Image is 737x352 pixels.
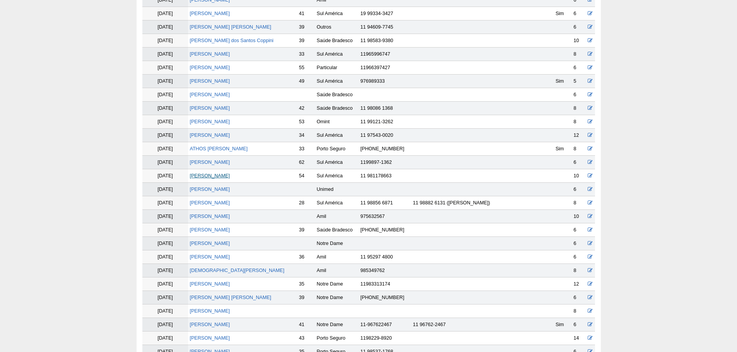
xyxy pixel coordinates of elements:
[298,7,315,20] td: 41
[315,156,359,169] td: Sul América
[554,142,572,156] td: Sim
[315,291,359,304] td: Notre Dame
[315,48,359,61] td: Sul América
[315,61,359,75] td: Particular
[298,48,315,61] td: 33
[142,156,188,169] td: [DATE]
[359,210,412,223] td: 975632567
[298,156,315,169] td: 62
[554,318,572,332] td: Sim
[572,88,586,102] td: 6
[142,291,188,304] td: [DATE]
[359,332,412,345] td: 1198229-8920
[142,237,188,250] td: [DATE]
[359,250,412,264] td: 11 95297 4800
[298,291,315,304] td: 39
[142,304,188,318] td: [DATE]
[315,75,359,88] td: Sul América
[572,142,586,156] td: 8
[142,75,188,88] td: [DATE]
[359,34,412,48] td: 11 98583-9380
[359,142,412,156] td: [PHONE_NUMBER]
[572,102,586,115] td: 8
[142,169,188,183] td: [DATE]
[315,210,359,223] td: Amil
[190,11,230,16] a: [PERSON_NAME]
[572,7,586,20] td: 6
[572,250,586,264] td: 6
[572,183,586,196] td: 6
[572,332,586,345] td: 14
[298,196,315,210] td: 28
[359,318,412,332] td: 11-967622467
[142,48,188,61] td: [DATE]
[572,156,586,169] td: 6
[190,173,230,179] a: [PERSON_NAME]
[298,277,315,291] td: 35
[572,318,586,332] td: 6
[315,169,359,183] td: Sul América
[142,318,188,332] td: [DATE]
[190,268,284,273] a: [DEMOGRAPHIC_DATA][PERSON_NAME]
[359,48,412,61] td: 11965996747
[315,102,359,115] td: Saúde Bradesco
[572,48,586,61] td: 8
[190,133,230,138] a: [PERSON_NAME]
[315,318,359,332] td: Notre Dame
[315,332,359,345] td: Porto Seguro
[298,34,315,48] td: 39
[359,61,412,75] td: 11966397427
[298,102,315,115] td: 42
[572,129,586,142] td: 12
[190,281,230,287] a: [PERSON_NAME]
[298,142,315,156] td: 33
[572,223,586,237] td: 6
[359,264,412,277] td: 985349762
[572,34,586,48] td: 10
[359,129,412,142] td: 11 97543-0020
[142,102,188,115] td: [DATE]
[315,7,359,20] td: Sul América
[359,156,412,169] td: 1199897-1362
[572,75,586,88] td: 5
[298,223,315,237] td: 39
[142,223,188,237] td: [DATE]
[298,129,315,142] td: 34
[190,146,248,151] a: ATHOS [PERSON_NAME]
[190,227,230,233] a: [PERSON_NAME]
[190,38,273,43] a: [PERSON_NAME] dos Santos Coppini
[359,115,412,129] td: 11 99121-3262
[359,20,412,34] td: 11 94609-7745
[572,61,586,75] td: 6
[572,237,586,250] td: 6
[298,20,315,34] td: 39
[190,241,230,246] a: [PERSON_NAME]
[298,61,315,75] td: 55
[142,115,188,129] td: [DATE]
[190,335,230,341] a: [PERSON_NAME]
[572,304,586,318] td: 8
[315,129,359,142] td: Sul América
[359,75,412,88] td: 976989333
[359,102,412,115] td: 11 98086 1368
[142,142,188,156] td: [DATE]
[572,196,586,210] td: 8
[190,24,271,30] a: [PERSON_NAME] [PERSON_NAME]
[315,115,359,129] td: Omint
[142,129,188,142] td: [DATE]
[315,20,359,34] td: Outros
[190,254,230,260] a: [PERSON_NAME]
[298,169,315,183] td: 54
[142,250,188,264] td: [DATE]
[190,51,230,57] a: [PERSON_NAME]
[142,196,188,210] td: [DATE]
[315,277,359,291] td: Notre Dame
[298,250,315,264] td: 36
[572,169,586,183] td: 10
[142,264,188,277] td: [DATE]
[359,196,412,210] td: 11 98856 6871
[190,78,230,84] a: [PERSON_NAME]
[572,264,586,277] td: 8
[190,308,230,314] a: [PERSON_NAME]
[572,20,586,34] td: 6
